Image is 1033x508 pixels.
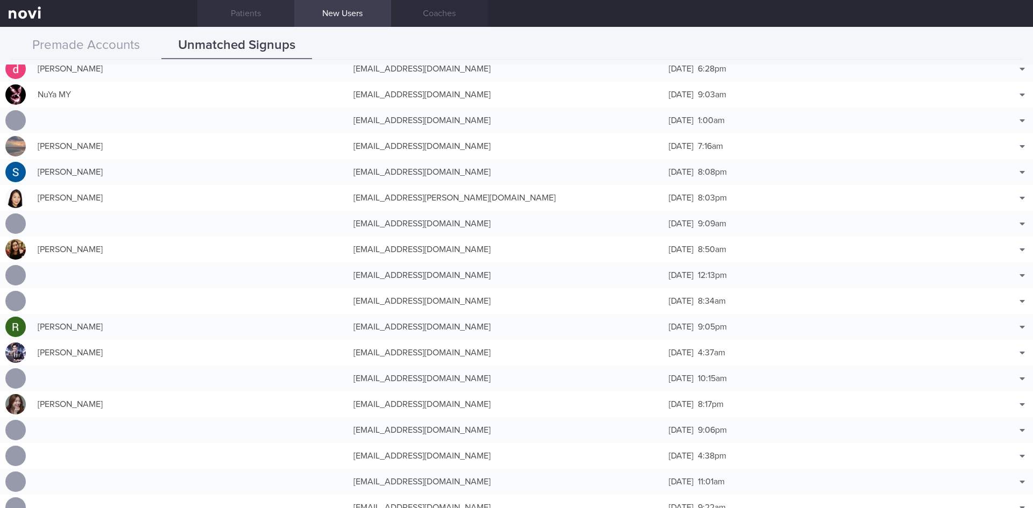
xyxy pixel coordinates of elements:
div: [PERSON_NAME] [32,58,348,80]
span: [DATE] [669,168,694,176]
span: [DATE] [669,245,694,254]
span: [DATE] [669,348,694,357]
span: 8:03pm [698,194,727,202]
div: [EMAIL_ADDRESS][DOMAIN_NAME] [348,58,664,80]
span: [DATE] [669,477,694,486]
div: [EMAIL_ADDRESS][DOMAIN_NAME] [348,342,664,363]
span: 8:17pm [698,400,724,409]
span: [DATE] [669,116,694,125]
button: Unmatched Signups [161,32,312,59]
div: NuYa MY [32,84,348,105]
div: [EMAIL_ADDRESS][DOMAIN_NAME] [348,135,664,157]
div: [EMAIL_ADDRESS][DOMAIN_NAME] [348,110,664,131]
div: [PERSON_NAME] [32,239,348,260]
div: [EMAIL_ADDRESS][DOMAIN_NAME] [348,471,664,492]
span: [DATE] [669,219,694,228]
span: [DATE] [669,297,694,305]
span: [DATE] [669,271,694,280]
span: 4:37am [698,348,725,357]
span: [DATE] [669,142,694,151]
div: [EMAIL_ADDRESS][DOMAIN_NAME] [348,419,664,441]
div: [EMAIL_ADDRESS][DOMAIN_NAME] [348,239,664,260]
span: 9:03am [698,90,726,99]
div: [EMAIL_ADDRESS][DOMAIN_NAME] [348,445,664,467]
span: 1:00am [698,116,725,125]
span: 8:50am [698,245,726,254]
span: [DATE] [669,323,694,331]
span: 4:38pm [698,452,726,460]
div: [PERSON_NAME] [32,161,348,183]
span: 9:06pm [698,426,727,434]
div: [PERSON_NAME] [32,316,348,338]
button: Premade Accounts [11,32,161,59]
span: [DATE] [669,400,694,409]
div: [EMAIL_ADDRESS][DOMAIN_NAME] [348,316,664,338]
div: [EMAIL_ADDRESS][DOMAIN_NAME] [348,290,664,312]
div: [EMAIL_ADDRESS][PERSON_NAME][DOMAIN_NAME] [348,187,664,209]
span: 8:34am [698,297,726,305]
span: 11:01am [698,477,725,486]
span: 6:28pm [698,65,726,73]
span: 9:09am [698,219,726,228]
div: [EMAIL_ADDRESS][DOMAIN_NAME] [348,368,664,389]
div: [EMAIL_ADDRESS][DOMAIN_NAME] [348,213,664,234]
span: [DATE] [669,65,694,73]
div: [EMAIL_ADDRESS][DOMAIN_NAME] [348,161,664,183]
div: [PERSON_NAME] [32,135,348,157]
span: 12:13pm [698,271,727,280]
div: [PERSON_NAME] [32,393,348,415]
span: [DATE] [669,374,694,383]
span: [DATE] [669,452,694,460]
div: [PERSON_NAME] [32,342,348,363]
div: [PERSON_NAME] [32,187,348,209]
div: [EMAIL_ADDRESS][DOMAIN_NAME] [348,84,664,105]
span: 10:15am [698,374,727,383]
span: 8:08pm [698,168,727,176]
span: [DATE] [669,194,694,202]
span: 9:05pm [698,323,727,331]
div: [EMAIL_ADDRESS][DOMAIN_NAME] [348,393,664,415]
div: [EMAIL_ADDRESS][DOMAIN_NAME] [348,264,664,286]
span: [DATE] [669,426,694,434]
span: 7:16am [698,142,723,151]
span: [DATE] [669,90,694,99]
